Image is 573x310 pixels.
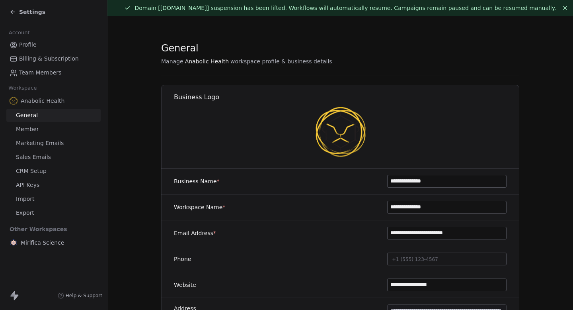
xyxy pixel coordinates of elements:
[6,206,101,220] a: Export
[174,177,220,185] label: Business Name
[66,292,102,299] span: Help & Support
[16,111,38,120] span: General
[230,57,332,65] span: workspace profile & business details
[19,69,61,77] span: Team Members
[5,27,33,39] span: Account
[174,281,196,289] label: Website
[6,179,101,192] a: API Keys
[16,153,51,161] span: Sales Emails
[174,229,216,237] label: Email Address
[6,109,101,122] a: General
[161,42,199,54] span: General
[392,257,438,262] span: +1 (555) 123-4567
[6,137,101,150] a: Marketing Emails
[16,125,39,133] span: Member
[6,123,101,136] a: Member
[16,139,64,147] span: Marketing Emails
[5,82,40,94] span: Workspace
[315,106,366,157] img: Anabolic-Health-Icon-192.png
[58,292,102,299] a: Help & Support
[6,38,101,51] a: Profile
[161,57,183,65] span: Manage
[6,52,101,65] a: Billing & Subscription
[10,239,18,247] img: MIRIFICA%20science_logo_icon-big.png
[6,151,101,164] a: Sales Emails
[19,41,37,49] span: Profile
[16,167,47,175] span: CRM Setup
[6,165,101,178] a: CRM Setup
[16,209,34,217] span: Export
[21,97,64,105] span: Anabolic Health
[19,55,79,63] span: Billing & Subscription
[6,192,101,206] a: Import
[16,181,39,189] span: API Keys
[10,97,18,105] img: Anabolic-Health-Icon-192.png
[185,57,229,65] span: Anabolic Health
[174,93,520,102] h1: Business Logo
[134,5,556,11] span: Domain [[DOMAIN_NAME]] suspension has been lifted. Workflows will automatically resume. Campaigns...
[174,203,225,211] label: Workspace Name
[6,223,70,235] span: Other Workspaces
[6,66,101,79] a: Team Members
[16,195,34,203] span: Import
[21,239,64,247] span: Mirifica Science
[10,8,45,16] a: Settings
[387,253,507,265] button: +1 (555) 123-4567
[19,8,45,16] span: Settings
[174,255,191,263] label: Phone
